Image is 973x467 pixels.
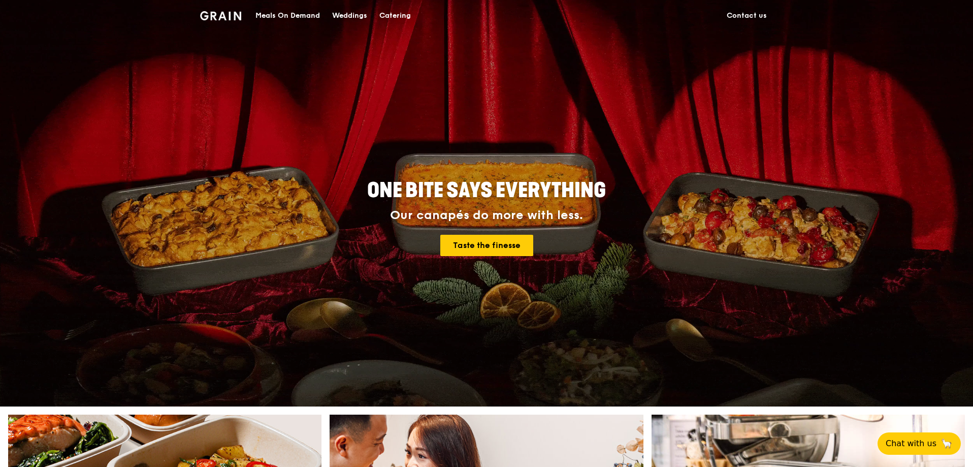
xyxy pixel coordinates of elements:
a: Contact us [721,1,773,31]
a: Taste the finesse [440,235,533,256]
div: Meals On Demand [255,1,320,31]
a: Catering [373,1,417,31]
span: ONE BITE SAYS EVERYTHING [367,178,606,203]
button: Chat with us🦙 [878,432,961,455]
img: Grain [200,11,241,20]
span: Chat with us [886,438,936,450]
div: Catering [379,1,411,31]
span: 🦙 [940,438,953,450]
div: Our canapés do more with less. [304,208,669,223]
a: Weddings [326,1,373,31]
div: Weddings [332,1,367,31]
